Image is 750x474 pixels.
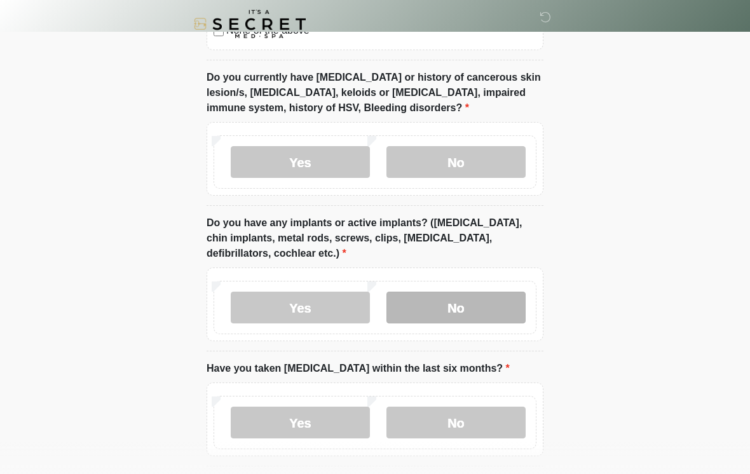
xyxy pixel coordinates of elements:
label: No [386,292,526,323]
label: Yes [231,292,370,323]
label: Have you taken [MEDICAL_DATA] within the last six months? [207,361,510,376]
label: Do you have any implants or active implants? ([MEDICAL_DATA], chin implants, metal rods, screws, ... [207,215,543,261]
label: No [386,407,526,438]
label: Yes [231,146,370,178]
label: Do you currently have [MEDICAL_DATA] or history of cancerous skin lesion/s, [MEDICAL_DATA], keloi... [207,70,543,116]
img: It's A Secret Med Spa Logo [194,10,306,38]
label: Yes [231,407,370,438]
label: No [386,146,526,178]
